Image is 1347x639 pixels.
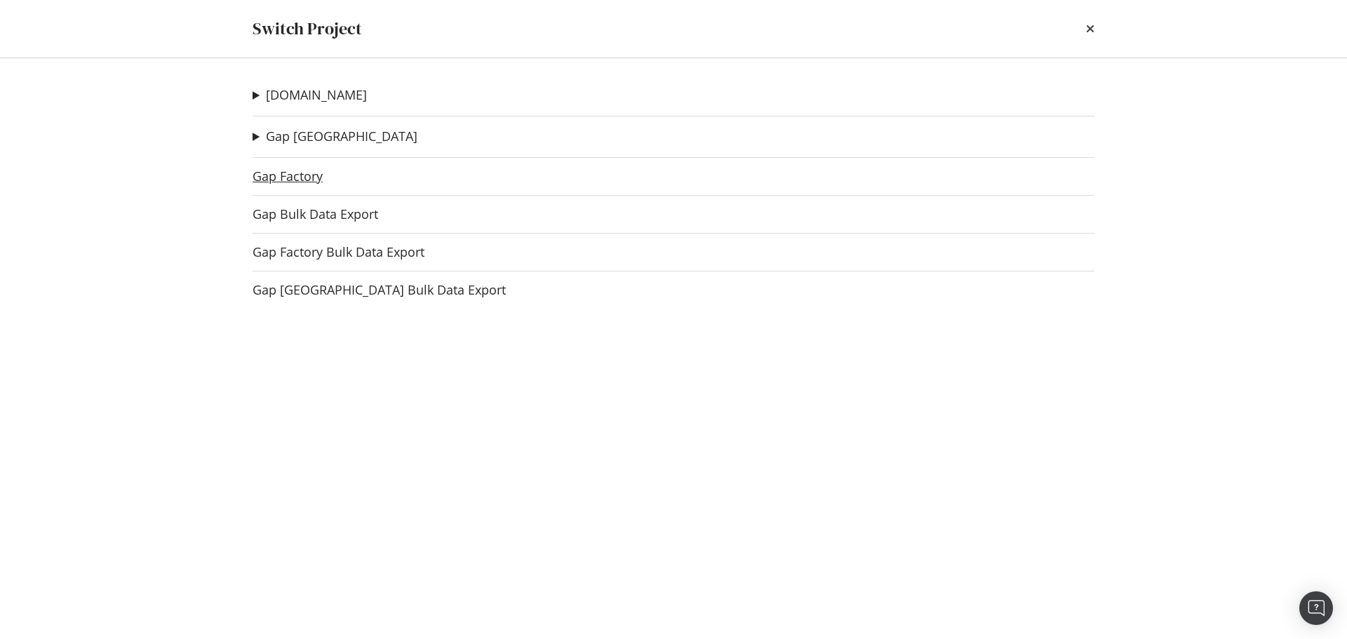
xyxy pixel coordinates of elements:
[266,88,367,102] a: [DOMAIN_NAME]
[253,128,417,146] summary: Gap [GEOGRAPHIC_DATA]
[253,283,506,297] a: Gap [GEOGRAPHIC_DATA] Bulk Data Export
[1086,17,1094,41] div: times
[1299,591,1333,625] div: Open Intercom Messenger
[253,86,367,105] summary: [DOMAIN_NAME]
[253,245,424,260] a: Gap Factory Bulk Data Export
[253,207,378,222] a: Gap Bulk Data Export
[253,17,362,41] div: Switch Project
[266,129,417,144] a: Gap [GEOGRAPHIC_DATA]
[253,169,323,184] a: Gap Factory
